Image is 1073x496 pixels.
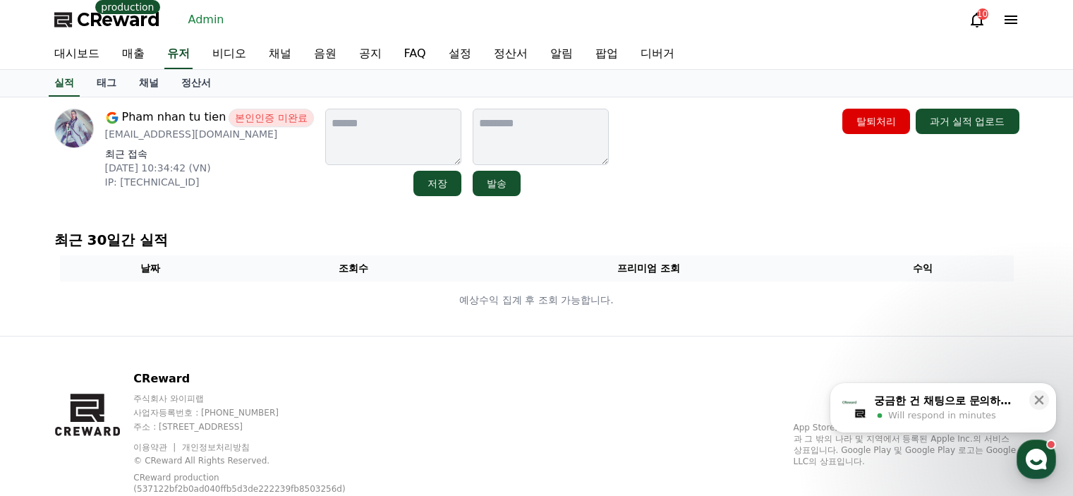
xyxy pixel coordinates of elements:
[133,455,381,466] p: © CReward All Rights Reserved.
[164,40,193,69] a: 유저
[584,40,629,69] a: 팝업
[61,293,1013,308] p: 예상수익 집계 후 조회 가능합니다.
[133,407,381,418] p: 사업자등록번호 : [PHONE_NUMBER]
[133,421,381,433] p: 주소 : [STREET_ADDRESS]
[393,40,437,69] a: FAQ
[49,70,80,97] a: 실적
[629,40,686,69] a: 디버거
[54,230,1019,250] p: 최근 30일간 실적
[241,255,466,282] th: 조회수
[133,393,381,404] p: 주식회사 와이피랩
[466,255,832,282] th: 프리미엄 조회
[133,442,178,452] a: 이용약관
[133,370,381,387] p: CReward
[128,70,170,97] a: 채널
[85,70,128,97] a: 태그
[105,147,314,161] p: 최근 접속
[348,40,393,69] a: 공지
[43,40,111,69] a: 대시보드
[182,442,250,452] a: 개인정보처리방침
[105,175,314,189] p: IP: [TECHNICAL_ID]
[977,8,988,20] div: 10
[473,171,521,196] button: 발송
[105,127,314,141] p: [EMAIL_ADDRESS][DOMAIN_NAME]
[201,40,257,69] a: 비디오
[483,40,539,69] a: 정산서
[303,40,348,69] a: 음원
[105,161,314,175] p: [DATE] 10:34:42 (VN)
[54,109,94,148] img: profile image
[969,11,986,28] a: 10
[183,8,230,31] a: Admin
[170,70,222,97] a: 정산서
[539,40,584,69] a: 알림
[437,40,483,69] a: 설정
[916,109,1019,134] button: 과거 실적 업로드
[257,40,303,69] a: 채널
[77,8,160,31] span: CReward
[122,109,226,127] span: Pham nhan tu tien
[842,109,910,134] button: 탈퇴처리
[54,8,160,31] a: CReward
[60,255,242,282] th: 날짜
[832,255,1014,282] th: 수익
[111,40,156,69] a: 매출
[133,472,359,495] p: CReward production (537122bf2b0ad040ffb5d3de222239fb8503256d)
[794,422,1019,467] p: App Store, iCloud, iCloud Drive 및 iTunes Store는 미국과 그 밖의 나라 및 지역에서 등록된 Apple Inc.의 서비스 상표입니다. Goo...
[229,109,313,127] span: 본인인증 미완료
[413,171,461,196] button: 저장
